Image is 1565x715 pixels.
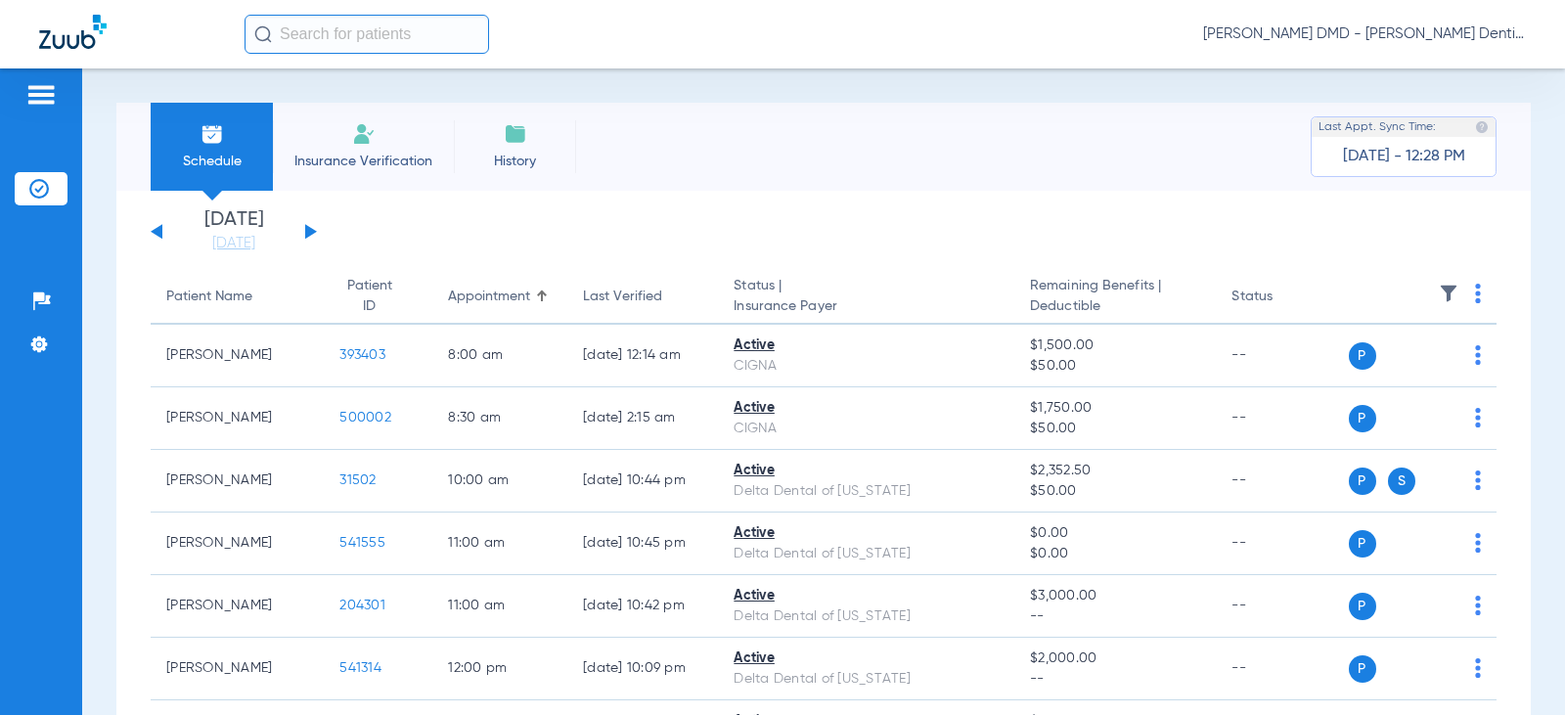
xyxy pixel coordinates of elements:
[432,513,567,575] td: 11:00 AM
[734,648,999,669] div: Active
[1475,345,1481,365] img: group-dot-blue.svg
[1349,593,1376,620] span: P
[201,122,224,146] img: Schedule
[1030,461,1200,481] span: $2,352.50
[1216,575,1348,638] td: --
[1475,470,1481,490] img: group-dot-blue.svg
[567,450,718,513] td: [DATE] 10:44 PM
[734,356,999,377] div: CIGNA
[1216,325,1348,387] td: --
[734,461,999,481] div: Active
[734,419,999,439] div: CIGNA
[1030,523,1200,544] span: $0.00
[734,544,999,564] div: Delta Dental of [US_STATE]
[567,575,718,638] td: [DATE] 10:42 PM
[1014,270,1216,325] th: Remaining Benefits |
[151,513,324,575] td: [PERSON_NAME]
[469,152,561,171] span: History
[1030,648,1200,669] span: $2,000.00
[1216,387,1348,450] td: --
[1439,284,1458,303] img: filter.svg
[718,270,1014,325] th: Status |
[1216,450,1348,513] td: --
[166,287,308,307] div: Patient Name
[254,25,272,43] img: Search Icon
[1216,513,1348,575] td: --
[339,348,385,362] span: 393403
[339,411,391,425] span: 500002
[734,606,999,627] div: Delta Dental of [US_STATE]
[1203,24,1526,44] span: [PERSON_NAME] DMD - [PERSON_NAME] Dentistry PC
[339,473,376,487] span: 31502
[1349,342,1376,370] span: P
[734,669,999,690] div: Delta Dental of [US_STATE]
[1349,405,1376,432] span: P
[175,234,292,253] a: [DATE]
[734,335,999,356] div: Active
[1349,468,1376,495] span: P
[1216,270,1348,325] th: Status
[1475,284,1481,303] img: group-dot-blue.svg
[245,15,489,54] input: Search for patients
[39,15,107,49] img: Zuub Logo
[1030,335,1200,356] span: $1,500.00
[1030,606,1200,627] span: --
[151,575,324,638] td: [PERSON_NAME]
[151,450,324,513] td: [PERSON_NAME]
[1030,296,1200,317] span: Deductible
[151,325,324,387] td: [PERSON_NAME]
[166,287,252,307] div: Patient Name
[339,276,417,317] div: Patient ID
[339,536,385,550] span: 541555
[1030,586,1200,606] span: $3,000.00
[1030,669,1200,690] span: --
[1030,398,1200,419] span: $1,750.00
[288,152,439,171] span: Insurance Verification
[25,83,57,107] img: hamburger-icon
[448,287,552,307] div: Appointment
[165,152,258,171] span: Schedule
[175,210,292,253] li: [DATE]
[734,586,999,606] div: Active
[1475,120,1489,134] img: last sync help info
[1388,468,1415,495] span: S
[734,523,999,544] div: Active
[1030,481,1200,502] span: $50.00
[432,575,567,638] td: 11:00 AM
[432,325,567,387] td: 8:00 AM
[1475,596,1481,615] img: group-dot-blue.svg
[504,122,527,146] img: History
[1475,658,1481,678] img: group-dot-blue.svg
[567,638,718,700] td: [DATE] 10:09 PM
[1349,655,1376,683] span: P
[734,296,999,317] span: Insurance Payer
[1343,147,1465,166] span: [DATE] - 12:28 PM
[1475,533,1481,553] img: group-dot-blue.svg
[1319,117,1436,137] span: Last Appt. Sync Time:
[567,387,718,450] td: [DATE] 2:15 AM
[432,638,567,700] td: 12:00 PM
[339,276,399,317] div: Patient ID
[734,481,999,502] div: Delta Dental of [US_STATE]
[432,450,567,513] td: 10:00 AM
[339,661,381,675] span: 541314
[567,513,718,575] td: [DATE] 10:45 PM
[151,387,324,450] td: [PERSON_NAME]
[1030,419,1200,439] span: $50.00
[583,287,662,307] div: Last Verified
[1349,530,1376,558] span: P
[448,287,530,307] div: Appointment
[583,287,702,307] div: Last Verified
[734,398,999,419] div: Active
[1030,544,1200,564] span: $0.00
[432,387,567,450] td: 8:30 AM
[1475,408,1481,427] img: group-dot-blue.svg
[352,122,376,146] img: Manual Insurance Verification
[151,638,324,700] td: [PERSON_NAME]
[339,599,385,612] span: 204301
[567,325,718,387] td: [DATE] 12:14 AM
[1030,356,1200,377] span: $50.00
[1216,638,1348,700] td: --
